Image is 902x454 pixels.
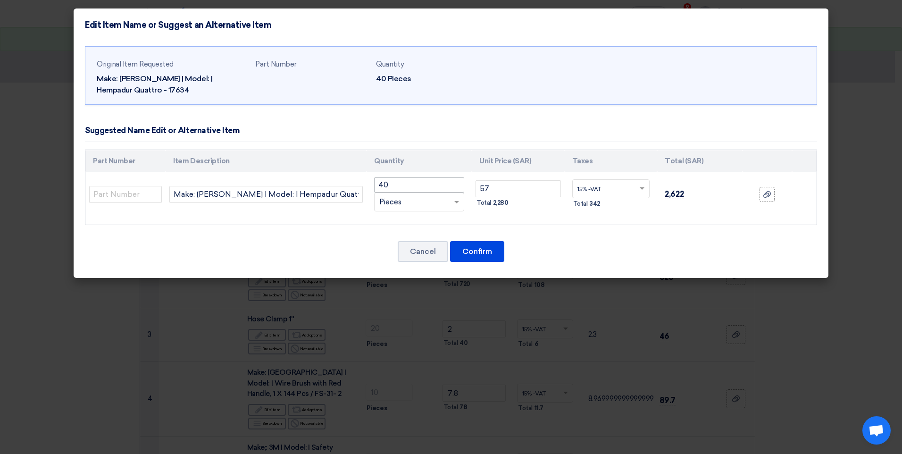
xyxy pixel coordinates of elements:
[85,20,271,30] h4: Edit Item Name or Suggest an Alternative Item
[450,241,504,262] button: Confirm
[398,241,448,262] button: Cancel
[97,73,248,96] div: Make: [PERSON_NAME] | Model: | Hempadur Quattro - 17634
[255,59,368,70] div: Part Number
[665,189,684,199] span: 2,622
[97,59,248,70] div: Original Item Requested
[379,197,401,208] span: Pieces
[572,179,650,198] ng-select: VAT
[166,150,367,172] th: Item Description
[85,150,166,172] th: Part Number
[862,416,891,445] a: Open chat
[476,180,561,197] input: Unit Price
[367,150,472,172] th: Quantity
[565,150,658,172] th: Taxes
[589,199,600,209] span: 342
[657,150,742,172] th: Total (SAR)
[376,59,489,70] div: Quantity
[374,177,464,193] input: RFQ_STEP1.ITEMS.2.AMOUNT_TITLE
[476,198,491,208] span: Total
[169,186,363,203] input: Add Item Description
[85,125,240,137] div: Suggested Name Edit or Alternative Item
[472,150,565,172] th: Unit Price (SAR)
[376,73,489,84] div: 40 Pieces
[493,198,509,208] span: 2,280
[573,199,588,209] span: Total
[89,186,162,203] input: Part Number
